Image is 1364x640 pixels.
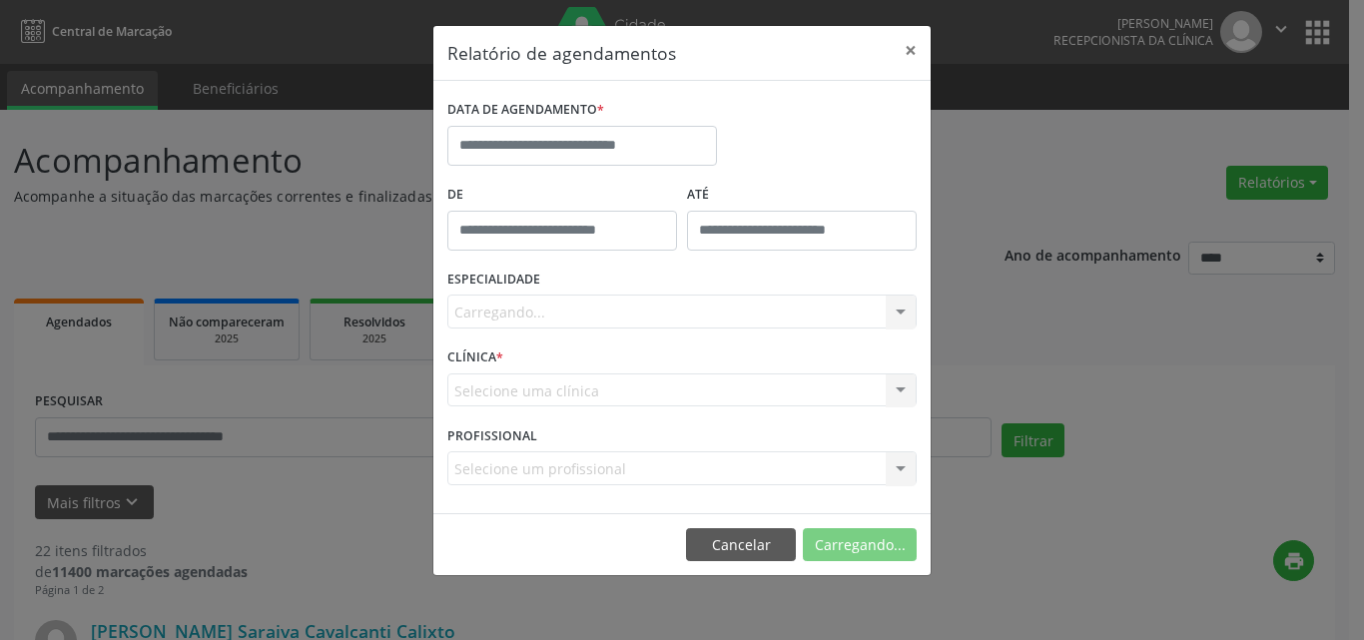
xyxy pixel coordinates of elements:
[891,26,931,75] button: Close
[447,95,604,126] label: DATA DE AGENDAMENTO
[803,528,917,562] button: Carregando...
[447,265,540,296] label: ESPECIALIDADE
[687,180,917,211] label: ATÉ
[447,40,676,66] h5: Relatório de agendamentos
[447,180,677,211] label: De
[447,420,537,451] label: PROFISSIONAL
[447,342,503,373] label: CLÍNICA
[686,528,796,562] button: Cancelar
